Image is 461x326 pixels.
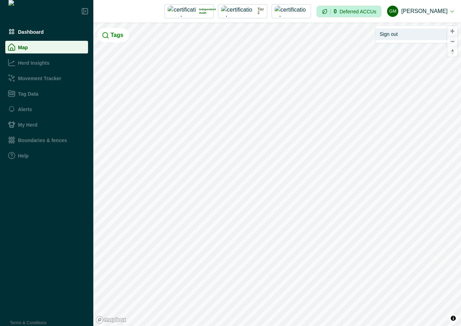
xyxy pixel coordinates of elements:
[447,36,457,46] button: Zoom out
[449,314,457,322] button: Toggle attribution
[18,91,38,96] p: Tag Data
[18,106,32,112] p: Alerts
[95,316,126,324] a: Mapbox logo
[447,26,457,36] button: Zoom in
[339,9,376,14] p: Deferred ACCUs
[275,6,308,17] img: certification logo
[221,6,255,17] img: certification logo
[18,122,37,127] p: My Herd
[447,47,457,57] span: Reset bearing to north
[334,9,337,14] p: 0
[18,29,44,34] p: Dashboard
[10,320,46,325] a: Terms & Conditions
[447,37,457,46] span: Zoom out
[18,44,28,50] p: Map
[257,8,264,15] p: Tier 2
[5,41,88,53] a: Map
[387,3,454,20] button: Gayathri Menakath[PERSON_NAME]
[375,28,454,40] button: Sign out
[447,46,457,57] button: Reset bearing to north
[18,75,61,81] p: Movement Tracker
[18,60,49,65] p: Herd Insights
[168,6,196,17] img: certification logo
[164,4,214,18] button: certification logoIndependent Audit
[18,137,67,143] p: Boundaries & fences
[98,28,129,42] button: Tags
[5,25,88,38] a: Dashboard
[199,8,216,15] p: Independent Audit
[93,23,461,326] canvas: Map
[18,153,29,158] p: Help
